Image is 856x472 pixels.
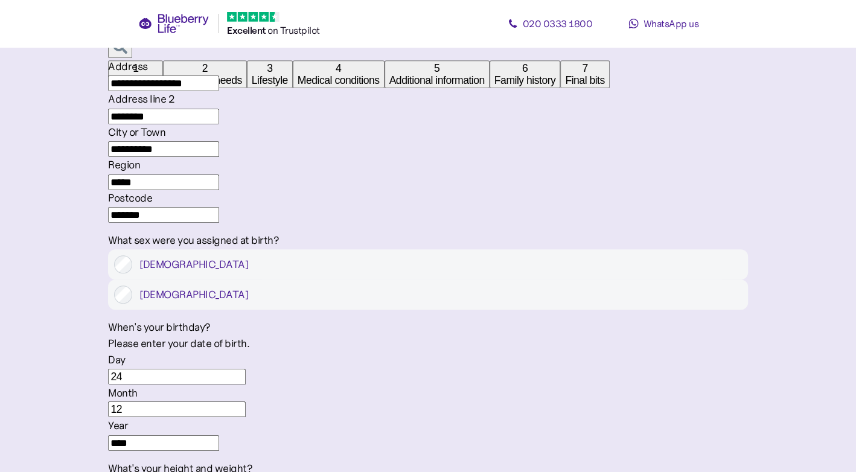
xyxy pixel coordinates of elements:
[108,60,148,73] label: Address
[108,92,174,106] label: Address line 2
[108,158,140,171] label: Region
[108,126,165,139] label: City or Town
[108,232,747,249] div: What sex were you assigned at birth?
[108,336,747,352] div: Please enter your date of birth.
[644,18,699,30] span: WhatsApp us
[108,319,747,336] div: When's your birthday?
[267,24,320,36] span: on Trustpilot
[132,255,741,273] label: [DEMOGRAPHIC_DATA]
[108,419,128,432] label: Year
[108,191,152,205] label: Postcode
[609,11,718,36] a: WhatsApp us
[227,25,267,36] span: Excellent ️
[132,285,741,304] label: [DEMOGRAPHIC_DATA]
[108,386,138,400] label: Month
[523,18,593,30] span: 020 0333 1800
[496,11,604,36] a: 020 0333 1800
[108,353,126,366] label: Day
